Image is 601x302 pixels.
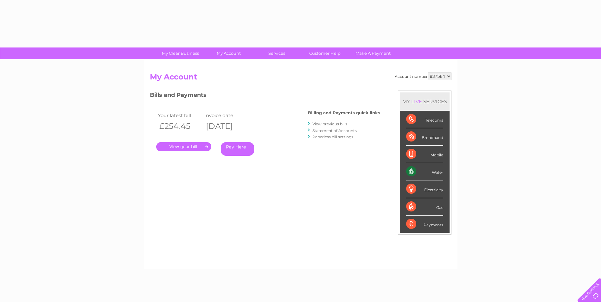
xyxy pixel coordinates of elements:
[203,111,250,120] td: Invoice date
[202,47,255,59] a: My Account
[410,98,423,104] div: LIVE
[406,128,443,146] div: Broadband
[299,47,351,59] a: Customer Help
[406,146,443,163] div: Mobile
[251,47,303,59] a: Services
[312,128,357,133] a: Statement of Accounts
[156,111,203,120] td: Your latest bill
[406,163,443,180] div: Water
[312,135,353,139] a: Paperless bill settings
[221,142,254,156] a: Pay Here
[203,120,250,133] th: [DATE]
[400,92,450,110] div: MY SERVICES
[406,111,443,128] div: Telecoms
[156,120,203,133] th: £254.45
[156,142,211,151] a: .
[150,91,380,102] h3: Bills and Payments
[154,47,207,59] a: My Clear Business
[347,47,399,59] a: Make A Payment
[150,72,451,85] h2: My Account
[406,216,443,233] div: Payments
[406,198,443,216] div: Gas
[395,72,451,80] div: Account number
[308,110,380,115] h4: Billing and Payments quick links
[406,180,443,198] div: Electricity
[312,122,347,126] a: View previous bills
